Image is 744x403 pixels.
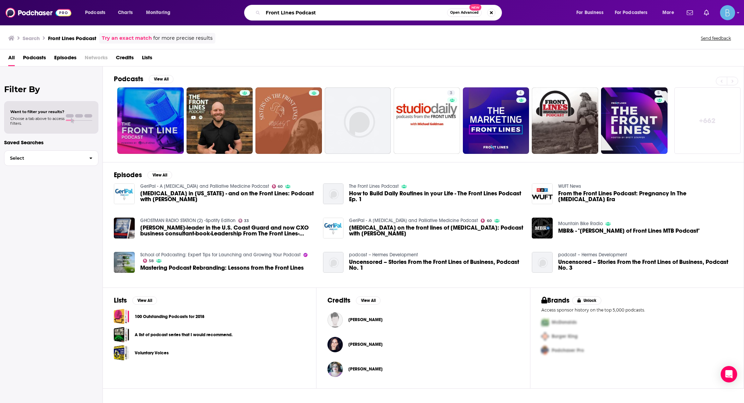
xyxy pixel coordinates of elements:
a: Paige Hymson [327,337,343,352]
a: A list of podcast series that I would recommend. [114,327,129,342]
h2: Podcasts [114,75,143,83]
h2: Filter By [4,84,98,94]
button: open menu [141,7,179,18]
img: Third Pro Logo [539,343,552,357]
img: Uncensored – Stories From the Front Lines of Business, Podcast No. 1 [323,252,344,273]
img: Christopher Stockton [327,312,343,328]
a: From the Front Lines Podcast: Pregnancy In The Coronavirus Era [558,191,733,202]
button: open menu [572,7,612,18]
a: Mastering Podcast Rebranding: Lessons from the Front Lines [140,265,304,271]
img: Second Pro Logo [539,329,552,343]
span: [PERSON_NAME] [348,317,383,322]
p: Saved Searches [4,139,98,146]
span: Podcasts [85,8,105,17]
a: MBR& - "Brent Hillier of Front Lines MTB Podcast" [558,228,700,234]
span: [PERSON_NAME] [348,366,383,372]
span: Monitoring [146,8,170,17]
img: Craig Henzel-leader in the U.S. Coast Guard and now CXO business consultant-book-Leadership From ... [114,218,135,239]
button: Michelle BrennerMichelle Brenner [327,358,519,380]
img: Uncensored – Stories From the Front Lines of Business, Podcast No. 3 [532,252,553,273]
a: GeriPal - A Geriatrics and Palliative Medicine Podcast [140,183,269,189]
img: Michelle Brenner [327,362,343,377]
span: [MEDICAL_DATA] on the front lines of [MEDICAL_DATA]: Podcast with [PERSON_NAME] [349,225,524,236]
a: CreditsView All [327,296,381,305]
input: Search podcasts, credits, & more... [263,7,447,18]
span: 4 [519,90,521,97]
div: Open Intercom Messenger [721,366,737,382]
img: User Profile [720,5,735,20]
a: Podchaser - Follow, Share and Rate Podcasts [5,6,71,19]
a: 4 [463,87,529,154]
span: Networks [85,52,108,66]
a: Craig Henzel-leader in the U.S. Coast Guard and now CXO business consultant-book-Leadership From ... [140,225,315,236]
a: WUFT News [558,183,581,189]
button: Show profile menu [720,5,735,20]
span: For Business [576,8,603,17]
a: Credits [116,52,134,66]
a: podcast – Hermes Development [558,252,627,258]
a: Podcasts [23,52,46,66]
img: Mastering Podcast Rebranding: Lessons from the Front Lines [114,252,135,273]
span: [MEDICAL_DATA] in [US_STATE] - and on the Front Lines: Podcast with [PERSON_NAME] [140,191,315,202]
span: New [469,4,482,11]
a: All [8,52,15,66]
a: A list of podcast series that I would recommend. [135,331,232,339]
span: More [662,8,674,17]
span: Podchaser Pro [552,347,584,353]
a: Show notifications dropdown [684,7,696,19]
span: How to Build Daily Routines in your Life - The Front Lines Podcast Ep. 1 [349,191,524,202]
a: 3 [447,90,455,96]
button: open menu [610,7,658,18]
button: Christopher StocktonChristopher Stockton [327,309,519,331]
a: Voluntary Voices [114,345,129,361]
a: 60 [481,219,492,223]
a: Episodes [54,52,76,66]
a: School of Podcasting: Expert Tips for Launching and Growing Your Podcast [140,252,301,258]
button: Select [4,150,98,166]
span: 60 [487,219,492,222]
a: 5 [655,90,662,96]
a: Show notifications dropdown [701,7,712,19]
img: How to Build Daily Routines in your Life - The Front Lines Podcast Ep. 1 [323,183,344,204]
img: First Pro Logo [539,315,552,329]
a: 100 Outstanding Podcasts for 2018 [114,309,129,324]
a: The Front Lines Podcast [349,183,399,189]
span: [PERSON_NAME] [348,342,383,347]
a: Voluntary Voices [135,349,169,357]
h2: Brands [541,296,570,305]
a: 3 [394,87,460,154]
a: From the Front Lines Podcast: Pregnancy In The Coronavirus Era [532,183,553,204]
a: Uncensored – Stories From the Front Lines of Business, Podcast No. 3 [558,259,733,271]
img: COVID in New York - and on the Front Lines: Podcast with Cynthia Pan [114,183,135,204]
a: 5 [601,87,668,154]
span: Logged in as BLASTmedia [720,5,735,20]
h2: Episodes [114,171,142,179]
p: Access sponsor history on the top 5,000 podcasts. [541,307,733,313]
a: EpisodesView All [114,171,172,179]
span: Burger King [552,333,578,339]
span: 60 [278,185,283,188]
img: Palliative care on the front lines of COVID: Podcast with Darrell Owens [323,218,344,239]
img: MBR& - "Brent Hillier of Front Lines MTB Podcast" [532,218,553,239]
span: [PERSON_NAME]-leader in the U.S. Coast Guard and now CXO business consultant-book-Leadership From... [140,225,315,236]
a: Paige Hymson [348,342,383,347]
span: 3 [450,90,452,97]
a: ListsView All [114,296,157,305]
a: 58 [143,259,154,263]
button: View All [356,296,381,305]
a: COVID in New York - and on the Front Lines: Podcast with Cynthia Pan [140,191,315,202]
